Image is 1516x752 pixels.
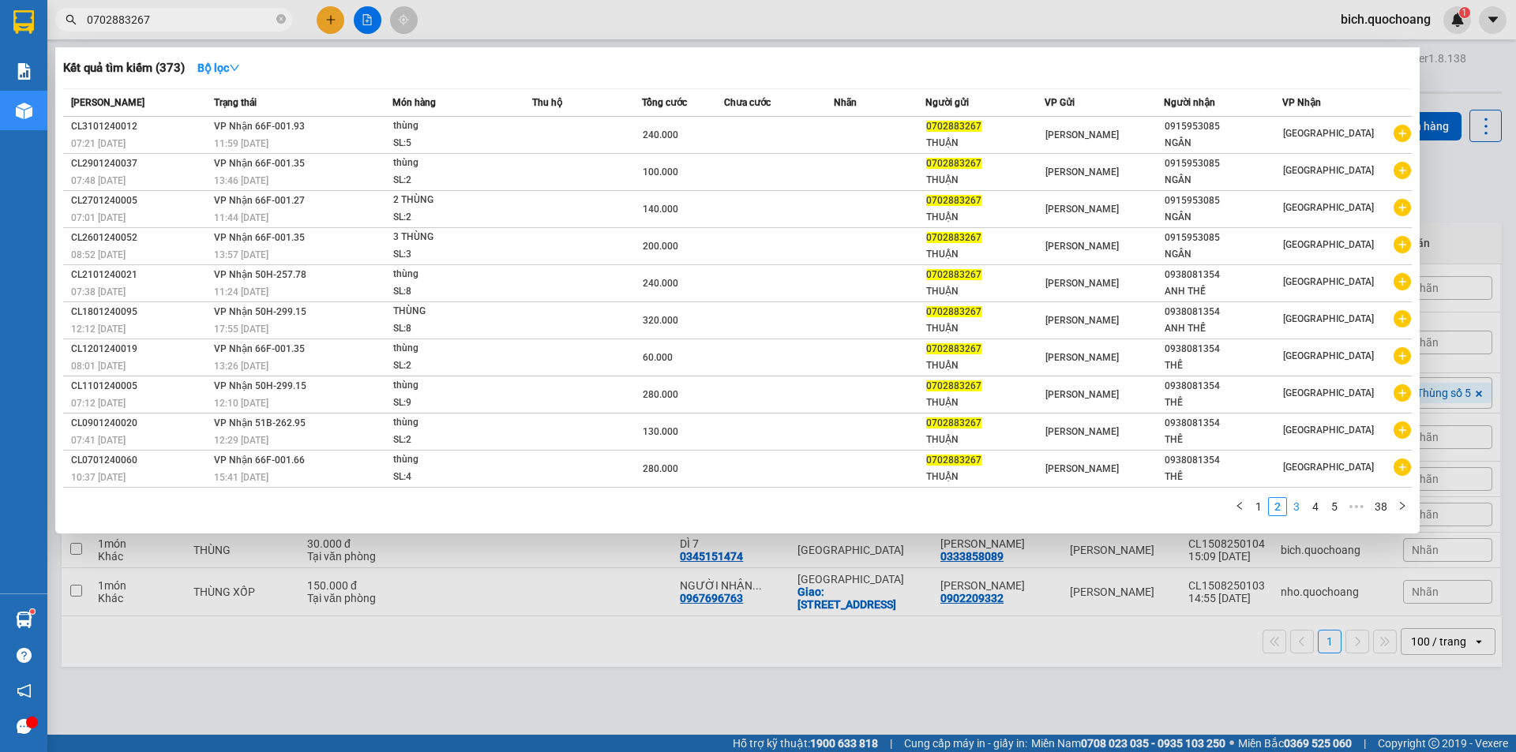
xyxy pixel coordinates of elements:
div: thùng [393,451,512,469]
span: 07:21 [DATE] [71,138,126,149]
div: [GEOGRAPHIC_DATA] [227,13,387,49]
span: 11:59 [DATE] [214,138,268,149]
span: 0702883267 [926,417,981,428]
a: 3 [1288,498,1305,515]
span: 12:29 [DATE] [214,435,268,446]
span: 12:10 [DATE] [214,398,268,409]
span: 280.000 [643,389,678,400]
div: SL: 4 [393,469,512,486]
div: thùng [393,414,512,432]
div: [PERSON_NAME] [13,32,216,51]
span: Trạng thái [214,97,257,108]
div: thùng [393,155,512,172]
span: 280.000 [643,463,678,474]
div: 50 [GEOGRAPHIC_DATA],P6,[GEOGRAPHIC_DATA],TỈNH [GEOGRAPHIC_DATA] [13,73,216,149]
a: 5 [1326,498,1343,515]
div: [PERSON_NAME] [13,13,216,32]
span: plus-circle [1394,384,1411,402]
div: THẾ [1165,469,1282,485]
span: 07:38 [DATE] [71,286,126,297]
span: 13:46 [DATE] [214,175,268,186]
span: search [66,14,77,25]
div: 0796873231 [227,68,387,90]
span: VP Nhận 66F-001.66 [214,455,305,466]
span: [GEOGRAPHIC_DATA] [1283,165,1374,176]
li: Next 5 Pages [1344,497,1369,516]
span: VP Nhận 66F-001.35 [214,158,305,169]
span: [PERSON_NAME] [1045,352,1119,363]
span: 12:12 [DATE] [71,324,126,335]
span: [GEOGRAPHIC_DATA] [1283,387,1374,398]
span: plus-circle [1394,310,1411,327]
div: THUẬN [926,172,1044,189]
span: 240.000 [643,129,678,140]
span: [GEOGRAPHIC_DATA] [1283,425,1374,436]
span: [GEOGRAPHIC_DATA] [1283,276,1374,287]
div: 0915953085 [1165,118,1282,135]
div: THẾ [1165,395,1282,411]
span: [GEOGRAPHIC_DATA] [1283,202,1374,213]
span: 0702883267 [926,343,981,354]
div: THUẬN [926,209,1044,226]
span: [GEOGRAPHIC_DATA] [1283,350,1374,361]
span: VP Nhận 66F-001.35 [214,232,305,243]
span: [PERSON_NAME] [1045,315,1119,326]
span: ••• [1344,497,1369,516]
span: Người gửi [925,97,969,108]
div: NGÂN [1165,172,1282,189]
div: NGÂN [1165,135,1282,152]
div: CL3101240012 [71,118,209,135]
div: NGÂN [1165,246,1282,263]
div: THẾ [1165,357,1282,374]
span: Chưa cước [724,97,771,108]
span: close-circle [276,13,286,28]
div: THUẬN [926,135,1044,152]
div: SL: 8 [393,283,512,301]
div: SL: 2 [393,172,512,189]
span: 10:37 [DATE] [71,472,126,483]
span: 13:26 [DATE] [214,361,268,372]
span: Nhãn [834,97,857,108]
li: 1 [1249,497,1268,516]
span: Tổng cước [642,97,687,108]
span: Người nhận [1164,97,1215,108]
span: [PERSON_NAME] [1045,463,1119,474]
div: THUẬN [926,357,1044,374]
li: Previous Page [1230,497,1249,516]
span: 08:01 [DATE] [71,361,126,372]
span: plus-circle [1394,199,1411,216]
span: 0702883267 [926,232,981,243]
div: 0938081354 [1165,378,1282,395]
li: 2 [1268,497,1287,516]
span: [PERSON_NAME] [1045,278,1119,289]
span: plus-circle [1394,125,1411,142]
span: 320.000 [643,315,678,326]
span: right [1398,501,1407,511]
div: 0938081354 [1165,415,1282,432]
span: plus-circle [1394,421,1411,439]
div: CL1201240019 [71,341,209,357]
span: [PERSON_NAME] [1045,166,1119,178]
div: 2 THÙNG [393,192,512,209]
span: 0702883267 [926,195,981,206]
div: CL1801240095 [71,304,209,320]
div: SL: 8 [393,320,512,338]
span: VP Nhận 50H-299.15 [214,306,306,317]
div: [PERSON_NAME] [227,49,387,68]
span: 13:57 [DATE] [214,249,268,260]
div: SL: 2 [393,209,512,226]
div: CL1101240005 [71,378,209,395]
span: [GEOGRAPHIC_DATA] [1283,239,1374,250]
span: 07:12 [DATE] [71,398,126,409]
div: THUẬN [926,320,1044,337]
span: 0702883267 [926,455,981,466]
div: 0788783759 [13,51,216,73]
span: 08:52 [DATE] [71,249,126,260]
a: 1 [1250,498,1267,515]
span: VP Nhận 51B-262.95 [214,417,306,428]
strong: Bộ lọc [197,62,240,74]
span: 11:24 [DATE] [214,286,268,297]
span: 0702883267 [926,306,981,317]
span: 60.000 [643,352,673,363]
span: 07:48 [DATE] [71,175,126,186]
